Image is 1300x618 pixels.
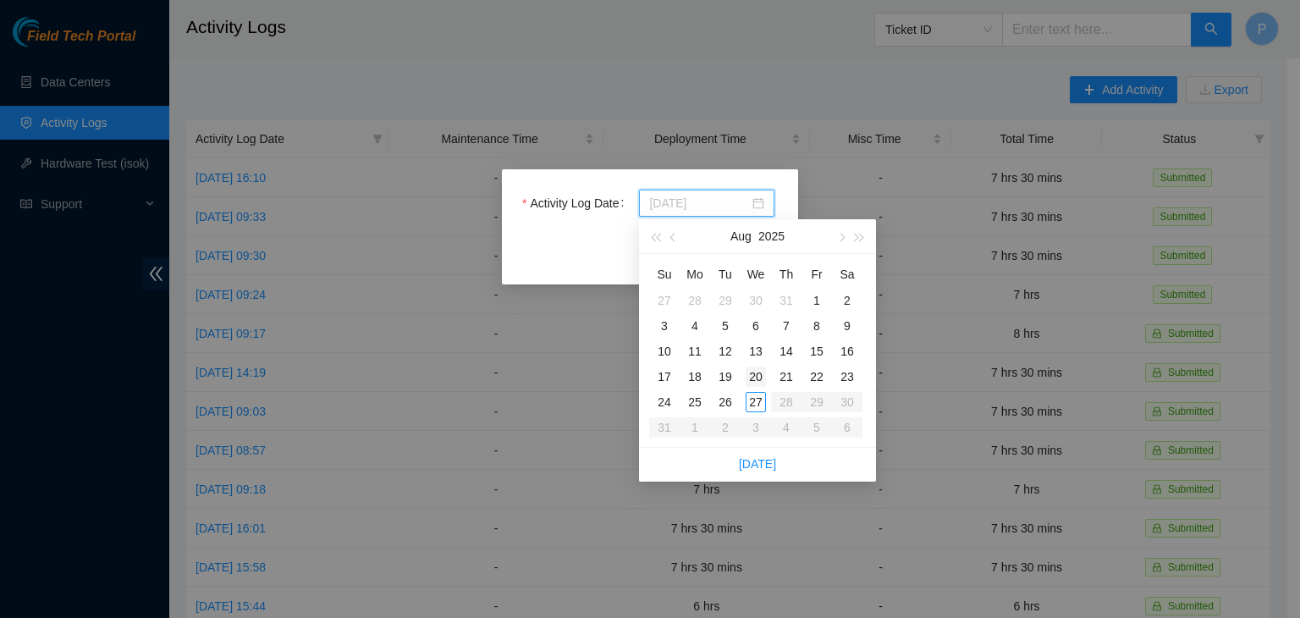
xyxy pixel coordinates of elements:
div: 5 [715,316,735,336]
td: 2025-08-17 [649,364,680,389]
th: Fr [801,261,832,288]
div: 10 [654,341,675,361]
div: 21 [776,367,796,387]
td: 2025-08-03 [649,313,680,339]
button: 2025 [758,219,785,253]
div: 27 [654,290,675,311]
td: 2025-08-22 [801,364,832,389]
div: 15 [807,341,827,361]
td: 2025-08-01 [801,288,832,313]
td: 2025-08-07 [771,313,801,339]
div: 19 [715,367,735,387]
div: 1 [807,290,827,311]
div: 2 [837,290,857,311]
th: Su [649,261,680,288]
label: Activity Log Date [522,190,631,217]
td: 2025-08-09 [832,313,862,339]
td: 2025-08-02 [832,288,862,313]
td: 2025-08-23 [832,364,862,389]
td: 2025-08-04 [680,313,710,339]
div: 17 [654,367,675,387]
td: 2025-08-11 [680,339,710,364]
div: 27 [746,392,766,412]
td: 2025-08-15 [801,339,832,364]
div: 7 [776,316,796,336]
th: Sa [832,261,862,288]
td: 2025-08-05 [710,313,741,339]
td: 2025-07-28 [680,288,710,313]
td: 2025-08-12 [710,339,741,364]
th: Tu [710,261,741,288]
td: 2025-07-29 [710,288,741,313]
td: 2025-08-16 [832,339,862,364]
div: 14 [776,341,796,361]
th: We [741,261,771,288]
div: 26 [715,392,735,412]
td: 2025-07-31 [771,288,801,313]
td: 2025-08-26 [710,389,741,415]
div: 3 [654,316,675,336]
td: 2025-08-25 [680,389,710,415]
td: 2025-08-13 [741,339,771,364]
div: 22 [807,367,827,387]
div: 29 [715,290,735,311]
div: 24 [654,392,675,412]
div: 6 [746,316,766,336]
td: 2025-08-21 [771,364,801,389]
td: 2025-08-20 [741,364,771,389]
td: 2025-08-08 [801,313,832,339]
div: 12 [715,341,735,361]
div: 30 [746,290,766,311]
td: 2025-08-27 [741,389,771,415]
td: 2025-08-19 [710,364,741,389]
div: 9 [837,316,857,336]
th: Mo [680,261,710,288]
div: 23 [837,367,857,387]
div: 11 [685,341,705,361]
th: Th [771,261,801,288]
div: 13 [746,341,766,361]
td: 2025-08-18 [680,364,710,389]
div: 31 [776,290,796,311]
a: [DATE] [739,457,776,471]
td: 2025-07-27 [649,288,680,313]
td: 2025-08-10 [649,339,680,364]
div: 4 [685,316,705,336]
div: 8 [807,316,827,336]
button: Aug [730,219,752,253]
td: 2025-08-14 [771,339,801,364]
div: 16 [837,341,857,361]
td: 2025-08-24 [649,389,680,415]
td: 2025-08-06 [741,313,771,339]
div: 25 [685,392,705,412]
div: 18 [685,367,705,387]
td: 2025-07-30 [741,288,771,313]
div: 28 [685,290,705,311]
div: 20 [746,367,766,387]
input: Activity Log Date [649,194,749,212]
